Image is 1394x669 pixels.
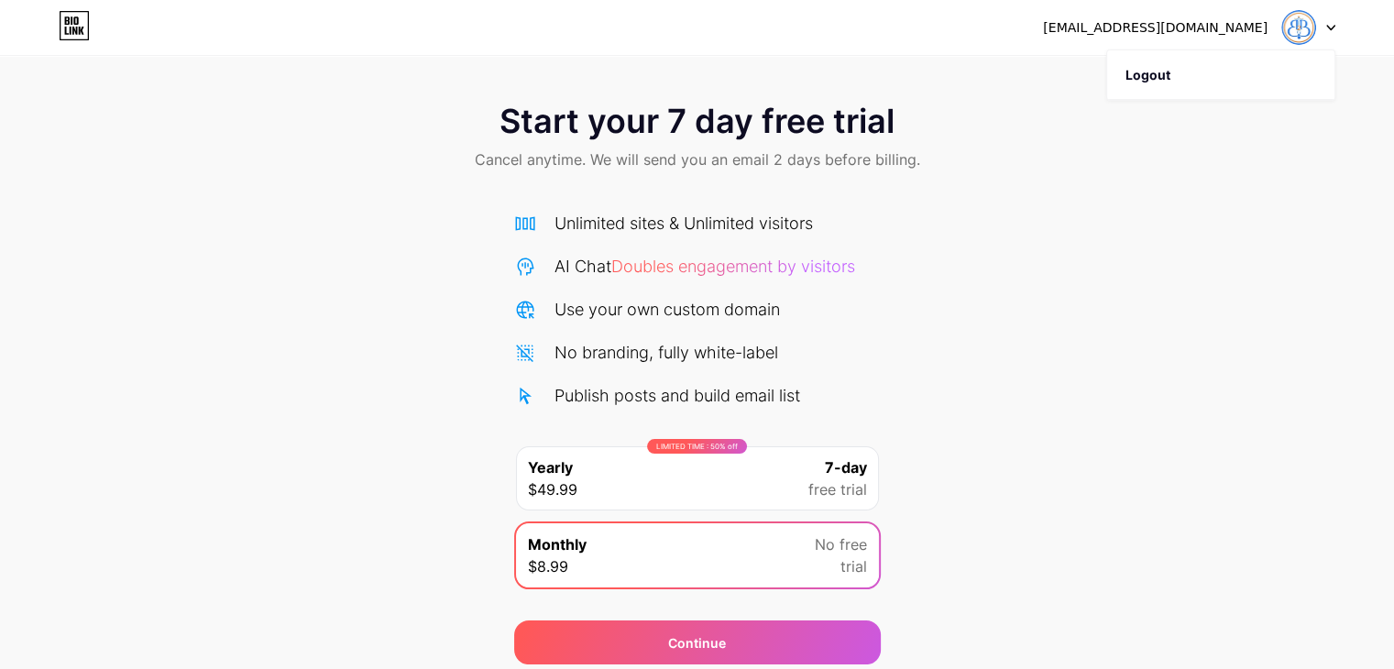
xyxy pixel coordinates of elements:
[647,439,747,454] div: LIMITED TIME : 50% off
[554,211,813,236] div: Unlimited sites & Unlimited visitors
[1281,10,1316,45] img: thulasianii
[1043,18,1268,38] div: [EMAIL_ADDRESS][DOMAIN_NAME]
[475,148,920,170] span: Cancel anytime. We will send you an email 2 days before billing.
[808,478,867,500] span: free trial
[840,555,867,577] span: trial
[528,533,587,555] span: Monthly
[825,456,867,478] span: 7-day
[815,533,867,555] span: No free
[554,383,800,408] div: Publish posts and build email list
[554,254,855,279] div: AI Chat
[668,633,726,653] div: Continue
[611,257,855,276] span: Doubles engagement by visitors
[1107,50,1334,100] li: Logout
[554,340,778,365] div: No branding, fully white-label
[528,478,577,500] span: $49.99
[528,555,568,577] span: $8.99
[554,297,780,322] div: Use your own custom domain
[528,456,573,478] span: Yearly
[499,103,895,139] span: Start your 7 day free trial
